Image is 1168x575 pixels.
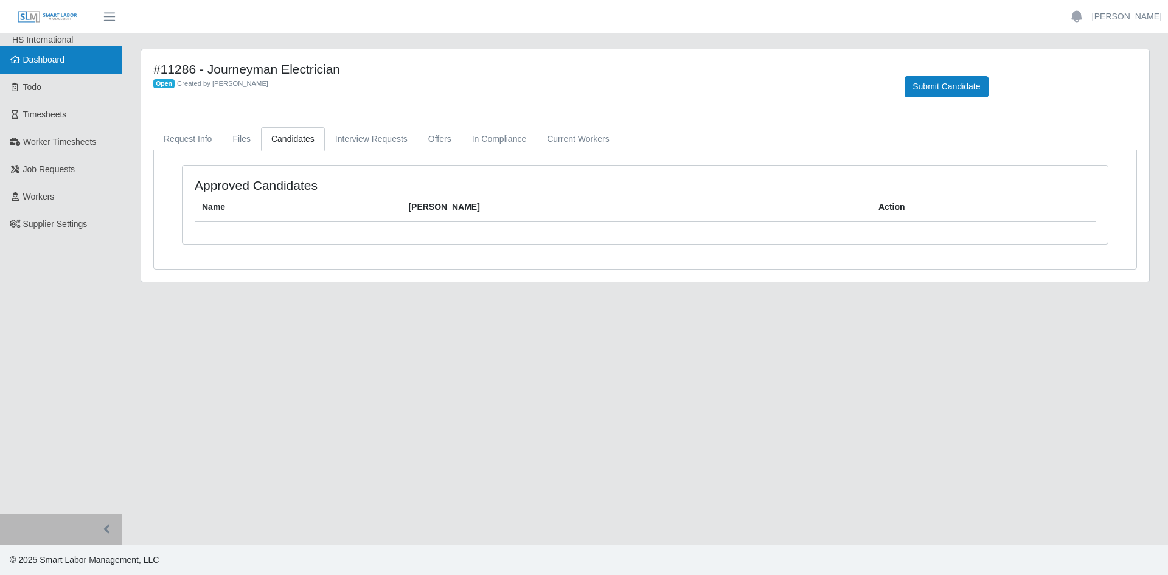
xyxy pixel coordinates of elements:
img: SLM Logo [17,10,78,24]
th: Name [195,193,401,222]
th: Action [871,193,1096,222]
span: Created by [PERSON_NAME] [177,80,268,87]
span: © 2025 Smart Labor Management, LLC [10,555,159,565]
a: [PERSON_NAME] [1092,10,1162,23]
span: Worker Timesheets [23,137,96,147]
button: Submit Candidate [905,76,988,97]
a: Candidates [261,127,325,151]
span: Timesheets [23,110,67,119]
h4: #11286 - Journeyman Electrician [153,61,886,77]
span: Workers [23,192,55,201]
th: [PERSON_NAME] [401,193,871,222]
h4: Approved Candidates [195,178,560,193]
span: Open [153,79,175,89]
span: Dashboard [23,55,65,64]
span: Job Requests [23,164,75,174]
span: HS International [12,35,73,44]
a: Current Workers [537,127,619,151]
span: Supplier Settings [23,219,88,229]
a: In Compliance [462,127,537,151]
a: Offers [418,127,462,151]
span: Todo [23,82,41,92]
a: Interview Requests [325,127,418,151]
a: Request Info [153,127,222,151]
a: Files [222,127,261,151]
